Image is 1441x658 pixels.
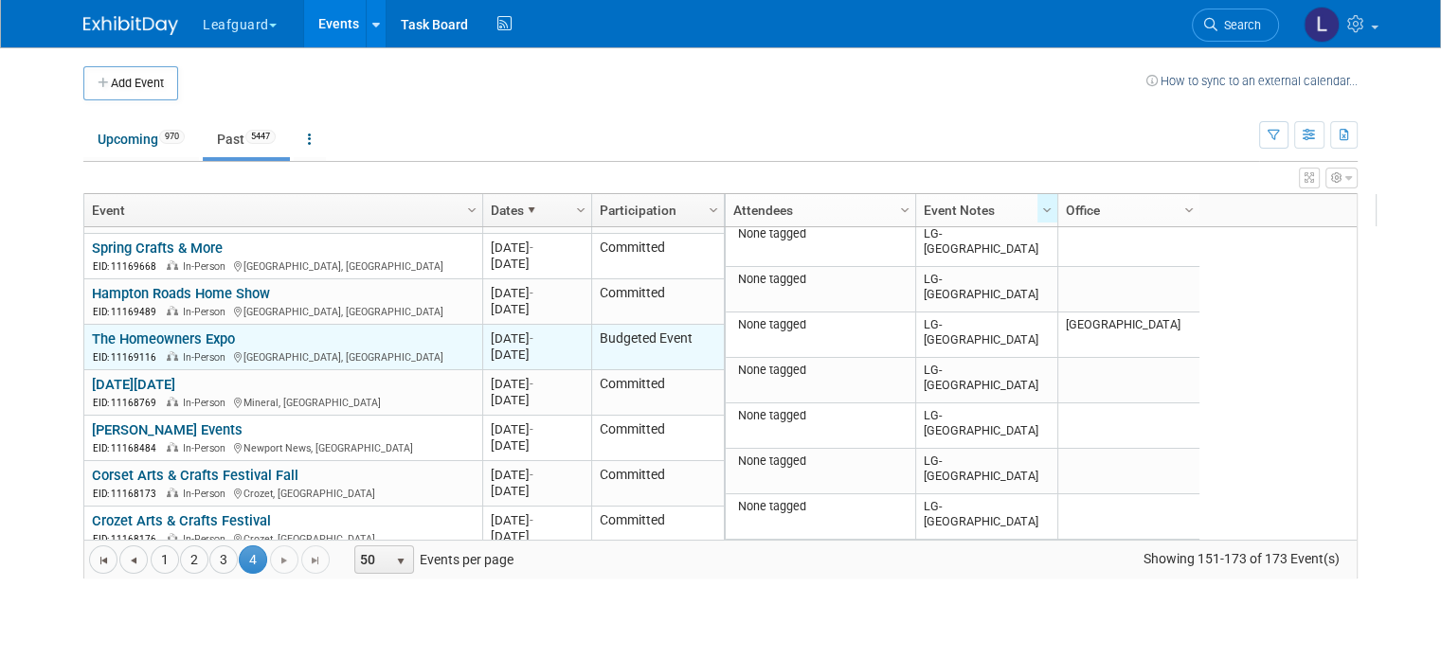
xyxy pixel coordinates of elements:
span: Search [1217,18,1261,32]
span: - [530,331,533,346]
a: The Homeowners Expo [92,330,235,347]
span: select [393,554,408,569]
span: 5447 [245,130,276,144]
td: LG-[GEOGRAPHIC_DATA] [915,267,1057,312]
span: EID: 11169116 [93,352,164,363]
a: 1 [151,545,179,574]
a: Office [1066,194,1187,226]
a: [DATE][DATE] [92,376,175,393]
a: Go to the previous page [119,545,148,574]
td: Committed [591,370,724,416]
div: [DATE] [491,437,583,453]
div: None tagged [733,453,909,469]
span: EID: 11169668 [93,261,164,272]
img: In-Person Event [167,306,178,315]
a: Column Settings [462,194,483,222]
span: - [530,286,533,300]
td: [GEOGRAPHIC_DATA] [1057,312,1199,358]
div: [GEOGRAPHIC_DATA], [GEOGRAPHIC_DATA] [92,348,474,365]
span: Column Settings [706,203,721,218]
span: EID: 11168173 [93,489,164,499]
div: [DATE] [491,347,583,363]
td: Committed [591,461,724,507]
div: [DATE] [491,528,583,544]
span: 50 [355,546,387,573]
div: [DATE] [491,512,583,528]
span: Column Settings [897,203,912,218]
img: In-Person Event [167,351,178,361]
div: None tagged [733,408,909,423]
td: LG-[GEOGRAPHIC_DATA] [915,403,1057,449]
div: [DATE] [491,301,583,317]
div: [DATE] [491,330,583,347]
span: In-Person [183,488,231,500]
td: Committed [591,279,724,325]
img: ExhibitDay [83,16,178,35]
span: EID: 11168769 [93,398,164,408]
div: [DATE] [491,256,583,272]
img: In-Person Event [167,442,178,452]
span: Column Settings [1181,203,1197,218]
span: - [530,240,533,255]
div: None tagged [733,272,909,287]
a: Participation [600,194,711,226]
span: In-Person [183,442,231,454]
button: Add Event [83,66,178,100]
img: In-Person Event [167,260,178,270]
div: [DATE] [491,467,583,483]
img: In-Person Event [167,488,178,497]
div: [DATE] [491,240,583,256]
span: Go to the first page [96,553,111,568]
span: In-Person [183,306,231,318]
span: Column Settings [1039,203,1054,218]
td: Committed [591,234,724,279]
a: Dates [491,194,579,226]
a: Upcoming970 [83,121,199,157]
span: - [530,377,533,391]
div: None tagged [733,226,909,241]
a: Column Settings [704,194,725,222]
span: Column Settings [464,203,479,218]
td: LG-[GEOGRAPHIC_DATA] [915,449,1057,494]
td: LG-[GEOGRAPHIC_DATA] [915,312,1057,358]
span: EID: 11168484 [93,443,164,453]
div: Crozet, [GEOGRAPHIC_DATA] [92,485,474,501]
span: Column Settings [573,203,588,218]
span: Go to the next page [277,553,292,568]
span: In-Person [183,260,231,273]
td: Committed [591,507,724,552]
a: Column Settings [1180,194,1200,222]
div: Mineral, [GEOGRAPHIC_DATA] [92,394,474,410]
span: Showing 151-173 of 173 Event(s) [1126,545,1357,572]
a: Go to the first page [89,545,117,574]
span: - [530,513,533,527]
div: [DATE] [491,421,583,437]
td: LG-[GEOGRAPHIC_DATA] [915,222,1057,267]
a: Past5447 [203,121,290,157]
span: In-Person [183,397,231,409]
a: Go to the last page [301,545,330,574]
span: 970 [159,130,185,144]
div: None tagged [733,363,909,378]
a: Column Settings [1037,194,1058,222]
div: [GEOGRAPHIC_DATA], [GEOGRAPHIC_DATA] [92,303,474,319]
div: None tagged [733,499,909,514]
a: Event Notes [924,194,1045,226]
a: Spring Crafts & More [92,240,223,257]
a: How to sync to an external calendar... [1146,74,1358,88]
td: LG-[GEOGRAPHIC_DATA] [915,358,1057,403]
div: [DATE] [491,483,583,499]
div: [DATE] [491,285,583,301]
a: 3 [209,545,238,574]
span: Go to the last page [308,553,323,568]
a: Crozet Arts & Crafts Festival [92,512,271,529]
span: Go to the previous page [126,553,141,568]
div: None tagged [733,317,909,332]
a: Column Settings [895,194,916,222]
span: - [530,468,533,482]
img: Lovell Fields [1304,7,1340,43]
span: 4 [239,545,267,574]
td: Budgeted Event [591,325,724,370]
a: [PERSON_NAME] Events [92,421,243,438]
img: In-Person Event [167,533,178,542]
